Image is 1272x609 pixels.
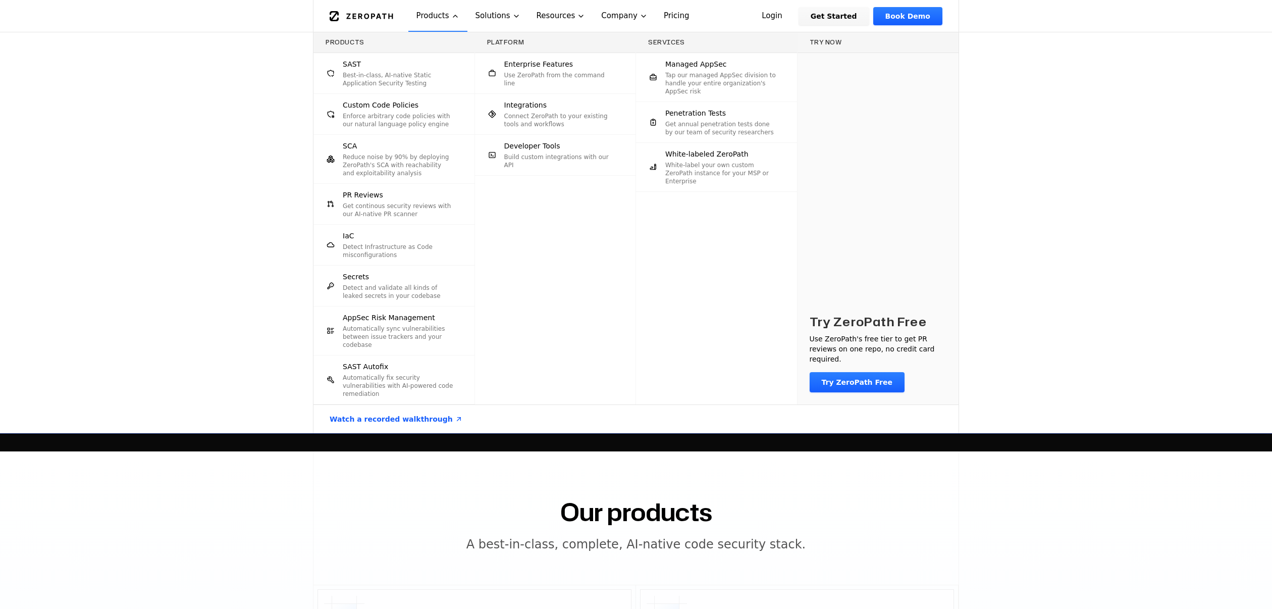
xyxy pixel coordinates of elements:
[873,7,942,25] a: Book Demo
[313,356,474,404] a: SAST AutofixAutomatically fix security vulnerabilities with AI-powered code remediation
[504,112,616,128] p: Connect ZeroPath to your existing tools and workflows
[810,38,947,46] h3: Try now
[343,112,454,128] p: Enforce arbitrary code policies with our natural language policy engine
[343,141,357,151] span: SCA
[343,313,435,323] span: AppSec Risk Management
[313,94,474,134] a: Custom Code PoliciesEnforce arbitrary code policies with our natural language policy engine
[475,53,636,93] a: Enterprise FeaturesUse ZeroPath from the command line
[343,190,383,200] span: PR Reviews
[313,307,474,355] a: AppSec Risk ManagementAutomatically sync vulnerabilities between issue trackers and your codebase
[810,372,905,392] a: Try ZeroPath Free
[665,108,726,118] span: Penetration Tests
[343,374,454,398] p: Automatically fix security vulnerabilities with AI-powered code remediation
[504,71,616,87] p: Use ZeroPath from the command line
[504,100,547,110] span: Integrations
[466,536,806,552] h5: A best-in-class, complete, AI-native code security stack.
[313,135,474,183] a: SCAReduce noise by 90% by deploying ZeroPath's SCA with reachability and exploitability analysis
[343,100,418,110] span: Custom Code Policies
[343,272,369,282] span: Secrets
[636,53,797,101] a: Managed AppSecTap our managed AppSec division to handle your entire organization's AppSec risk
[665,161,777,185] p: White-label your own custom ZeroPath instance for your MSP or Enterprise
[475,135,636,175] a: Developer ToolsBuild custom integrations with our API
[313,266,474,306] a: SecretsDetect and validate all kinds of leaked secrets in your codebase
[326,38,462,46] h3: Products
[313,184,474,224] a: PR ReviewsGet continous security reviews with our AI-native PR scanner
[504,141,560,151] span: Developer Tools
[648,38,785,46] h3: Services
[343,71,454,87] p: Best-in-class, AI-native Static Application Security Testing
[343,284,454,300] p: Detect and validate all kinds of leaked secrets in your codebase
[799,7,869,25] a: Get Started
[810,314,927,330] h3: Try ZeroPath Free
[343,231,354,241] span: IaC
[810,334,947,364] p: Use ZeroPath's free tier to get PR reviews on one repo, no credit card required.
[504,59,573,69] span: Enterprise Features
[487,38,624,46] h3: Platform
[313,53,474,93] a: SASTBest-in-class, AI-native Static Application Security Testing
[504,153,616,169] p: Build custom integrations with our API
[665,120,777,136] p: Get annual penetration tests done by our team of security researchers
[636,143,797,191] a: White-labeled ZeroPathWhite-label your own custom ZeroPath instance for your MSP or Enterprise
[343,153,454,177] p: Reduce noise by 90% by deploying ZeroPath's SCA with reachability and exploitability analysis
[343,325,454,349] p: Automatically sync vulnerabilities between issue trackers and your codebase
[475,94,636,134] a: IntegrationsConnect ZeroPath to your existing tools and workflows
[343,202,454,218] p: Get continous security reviews with our AI-native PR scanner
[343,59,361,69] span: SAST
[636,102,797,142] a: Penetration TestsGet annual penetration tests done by our team of security researchers
[317,405,475,433] a: Watch a recorded walkthrough
[313,225,474,265] a: IaCDetect Infrastructure as Code misconfigurations
[750,7,794,25] a: Login
[665,149,749,159] span: White-labeled ZeroPath
[665,59,727,69] span: Managed AppSec
[343,362,388,372] span: SAST Autofix
[665,71,777,95] p: Tap our managed AppSec division to handle your entire organization's AppSec risk
[560,500,712,524] h2: Our products
[343,243,454,259] p: Detect Infrastructure as Code misconfigurations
